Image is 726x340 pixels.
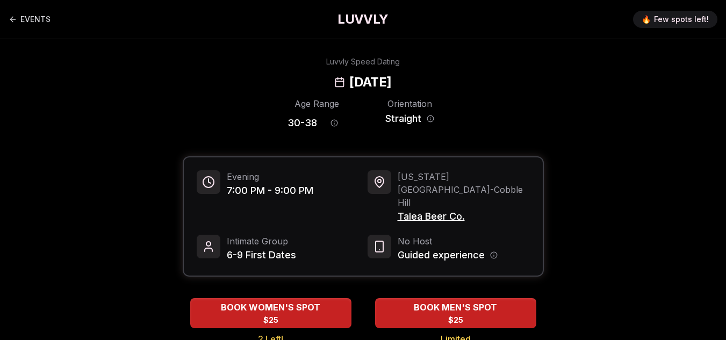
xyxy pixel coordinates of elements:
span: Straight [385,111,421,126]
span: BOOK MEN'S SPOT [412,301,499,314]
button: Age range information [322,111,346,135]
div: Age Range [287,97,346,110]
span: Few spots left! [654,14,709,25]
span: 30 - 38 [287,115,317,131]
a: Back to events [9,9,51,30]
h2: [DATE] [349,74,391,91]
span: 🔥 [642,14,651,25]
span: No Host [398,235,498,248]
button: BOOK MEN'S SPOT - Limited [375,298,536,328]
span: Evening [227,170,313,183]
div: Luvvly Speed Dating [326,56,400,67]
button: Orientation information [427,115,434,122]
span: Talea Beer Co. [398,209,530,224]
span: BOOK WOMEN'S SPOT [219,301,322,314]
span: 6-9 First Dates [227,248,296,263]
span: [US_STATE][GEOGRAPHIC_DATA] - Cobble Hill [398,170,530,209]
span: $25 [448,315,463,325]
span: Intimate Group [227,235,296,248]
span: $25 [263,315,278,325]
span: 7:00 PM - 9:00 PM [227,183,313,198]
button: Host information [490,251,498,259]
button: BOOK WOMEN'S SPOT - 2 Left! [190,298,351,328]
span: Guided experience [398,248,485,263]
div: Orientation [380,97,439,110]
a: LUVVLY [337,11,388,28]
